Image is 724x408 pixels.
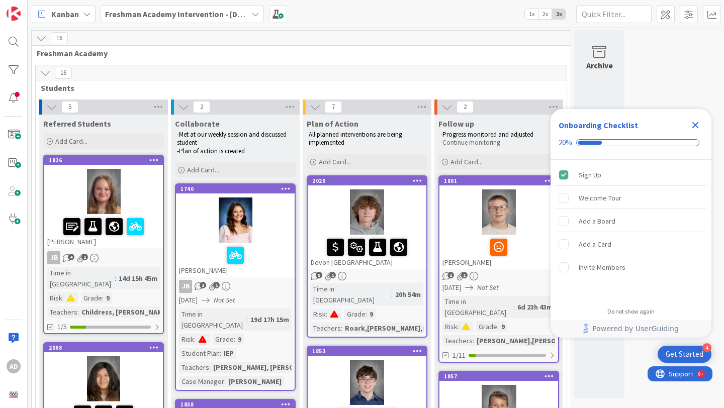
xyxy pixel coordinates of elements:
[226,376,284,387] div: [PERSON_NAME]
[307,175,427,338] a: 2020Devon [GEOGRAPHIC_DATA]Time in [GEOGRAPHIC_DATA]:20h 54mRisk:Grade:9Teachers:Roark,[PERSON_NA...
[555,164,707,186] div: Sign Up is complete.
[556,320,706,338] a: Powered by UserGuiding
[444,373,558,380] div: 1857
[552,9,566,19] span: 3x
[57,322,67,332] span: 1/5
[43,155,164,334] a: 1826[PERSON_NAME]JBTime in [GEOGRAPHIC_DATA]:14d 15h 45mRisk:Grade:9Teachers:Childress, [PERSON_N...
[224,376,226,387] span: :
[177,130,288,147] span: -Met at our weekly session and discussed student
[499,321,507,332] div: 9
[209,362,211,373] span: :
[246,314,248,325] span: :
[450,157,483,166] span: Add Card...
[555,256,707,278] div: Invite Members is incomplete.
[474,335,654,346] div: [PERSON_NAME],[PERSON_NAME],[PERSON_NAME],T...
[179,280,192,293] div: JB
[234,334,235,345] span: :
[497,321,499,332] span: :
[51,8,79,20] span: Kanban
[525,9,538,19] span: 1x
[442,335,473,346] div: Teachers
[175,183,296,391] a: 1740[PERSON_NAME]JB[DATE]Not SetTime in [GEOGRAPHIC_DATA]:19d 17h 15mRisk:Grade:9Student Plan:IEP...
[187,165,219,174] span: Add Card...
[559,138,703,147] div: Checklist progress: 20%
[235,334,244,345] div: 9
[194,334,196,345] span: :
[366,309,367,320] span: :
[461,272,468,278] span: 1
[47,251,60,264] div: JB
[116,273,160,284] div: 14d 15h 45m
[438,175,559,363] a: 1801[PERSON_NAME][DATE]Not SetTime in [GEOGRAPHIC_DATA]:6d 23h 43mRisk:Grade:9Teachers:[PERSON_NA...
[55,137,87,146] span: Add Card...
[312,348,426,355] div: 1853
[515,301,555,313] div: 6d 23h 43m
[555,187,707,209] div: Welcome Tour is incomplete.
[41,83,554,93] span: Students
[326,309,327,320] span: :
[81,292,102,303] div: Grade
[555,233,707,255] div: Add a Card is incomplete.
[220,348,221,359] span: :
[316,272,322,278] span: 5
[319,157,351,166] span: Add Card...
[200,282,206,288] span: 2
[439,372,558,381] div: 1857
[44,156,163,165] div: 1826
[308,176,426,185] div: 2020
[49,344,163,351] div: 2068
[37,48,558,58] span: Freshman Academy
[344,309,366,320] div: Grade
[51,4,56,12] div: 9+
[555,210,707,232] div: Add a Board is incomplete.
[179,362,209,373] div: Teachers
[439,176,558,185] div: 1801
[442,296,513,318] div: Time in [GEOGRAPHIC_DATA]
[579,215,615,227] div: Add a Board
[442,321,458,332] div: Risk
[176,184,295,277] div: 1740[PERSON_NAME]
[551,320,711,338] div: Footer
[105,9,280,19] b: Freshman Academy Intervention - [DATE]-[DATE]
[43,119,111,129] span: Referred Students
[81,254,88,260] span: 1
[176,184,295,193] div: 1740
[444,177,558,184] div: 1801
[21,2,46,14] span: Support
[68,254,74,260] span: 4
[248,314,292,325] div: 19d 17h 15m
[559,138,572,147] div: 20%
[102,292,104,303] span: :
[442,282,461,293] span: [DATE]
[452,350,466,361] span: 1/11
[439,235,558,269] div: [PERSON_NAME]
[51,32,68,44] span: 16
[438,119,474,129] span: Follow up
[551,160,711,301] div: Checklist items
[115,273,116,284] span: :
[311,283,391,305] div: Time in [GEOGRAPHIC_DATA]
[44,156,163,248] div: 1826[PERSON_NAME]
[576,5,652,23] input: Quick Filter...
[213,334,234,345] div: Grade
[607,308,655,316] div: Do not show again
[391,289,393,300] span: :
[341,323,342,334] span: :
[47,307,77,318] div: Teachers
[311,323,341,334] div: Teachers
[179,376,224,387] div: Case Manager
[312,177,426,184] div: 2020
[579,169,601,181] div: Sign Up
[179,334,194,345] div: Risk
[687,117,703,133] div: Close Checklist
[559,119,638,131] div: Onboarding Checklist
[308,347,426,356] div: 1853
[61,101,78,113] span: 5
[47,292,62,303] div: Risk
[177,147,245,155] span: -Plan of action is created
[342,323,484,334] div: Roark,[PERSON_NAME],[PERSON_NAME]...
[477,283,499,292] i: Not Set
[476,321,497,332] div: Grade
[311,309,326,320] div: Risk
[211,362,389,373] div: [PERSON_NAME], [PERSON_NAME], [PERSON_NAME]...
